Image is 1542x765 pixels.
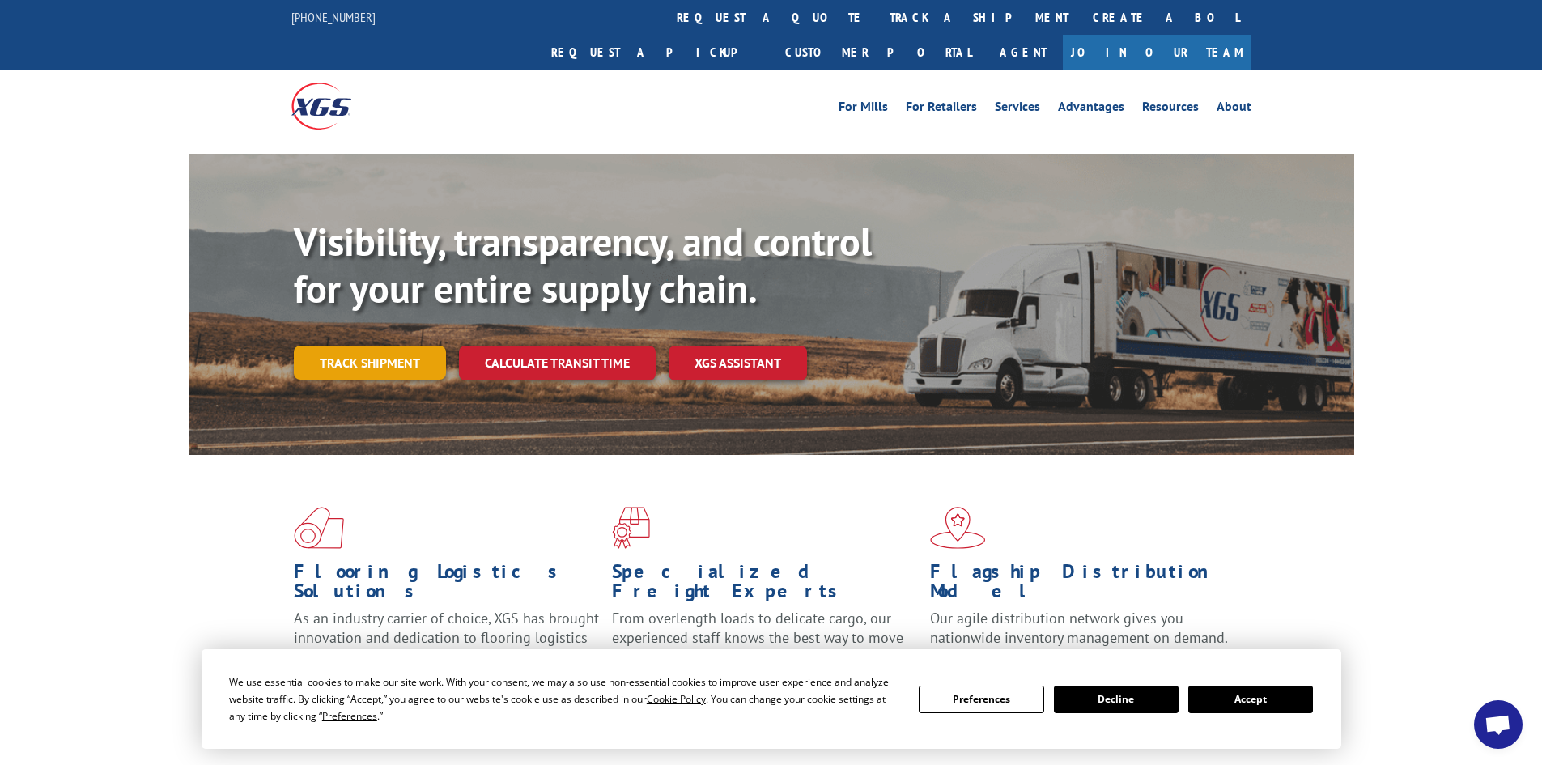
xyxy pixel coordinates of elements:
a: Customer Portal [773,35,983,70]
img: xgs-icon-focused-on-flooring-red [612,507,650,549]
a: Track shipment [294,346,446,380]
span: Preferences [322,709,377,723]
span: Our agile distribution network gives you nationwide inventory management on demand. [930,609,1228,647]
div: Open chat [1474,700,1523,749]
h1: Flagship Distribution Model [930,562,1236,609]
b: Visibility, transparency, and control for your entire supply chain. [294,216,872,313]
a: Advantages [1058,100,1124,118]
a: [PHONE_NUMBER] [291,9,376,25]
button: Accept [1188,686,1313,713]
a: Request a pickup [539,35,773,70]
a: About [1217,100,1251,118]
span: As an industry carrier of choice, XGS has brought innovation and dedication to flooring logistics... [294,609,599,666]
a: Calculate transit time [459,346,656,380]
button: Preferences [919,686,1043,713]
p: From overlength loads to delicate cargo, our experienced staff knows the best way to move your fr... [612,609,918,681]
div: We use essential cookies to make our site work. With your consent, we may also use non-essential ... [229,674,899,725]
button: Decline [1054,686,1179,713]
a: Agent [983,35,1063,70]
a: Join Our Team [1063,35,1251,70]
h1: Flooring Logistics Solutions [294,562,600,609]
a: For Retailers [906,100,977,118]
span: Cookie Policy [647,692,706,706]
img: xgs-icon-flagship-distribution-model-red [930,507,986,549]
div: Cookie Consent Prompt [202,649,1341,749]
a: XGS ASSISTANT [669,346,807,380]
img: xgs-icon-total-supply-chain-intelligence-red [294,507,344,549]
a: Resources [1142,100,1199,118]
a: For Mills [839,100,888,118]
h1: Specialized Freight Experts [612,562,918,609]
a: Services [995,100,1040,118]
